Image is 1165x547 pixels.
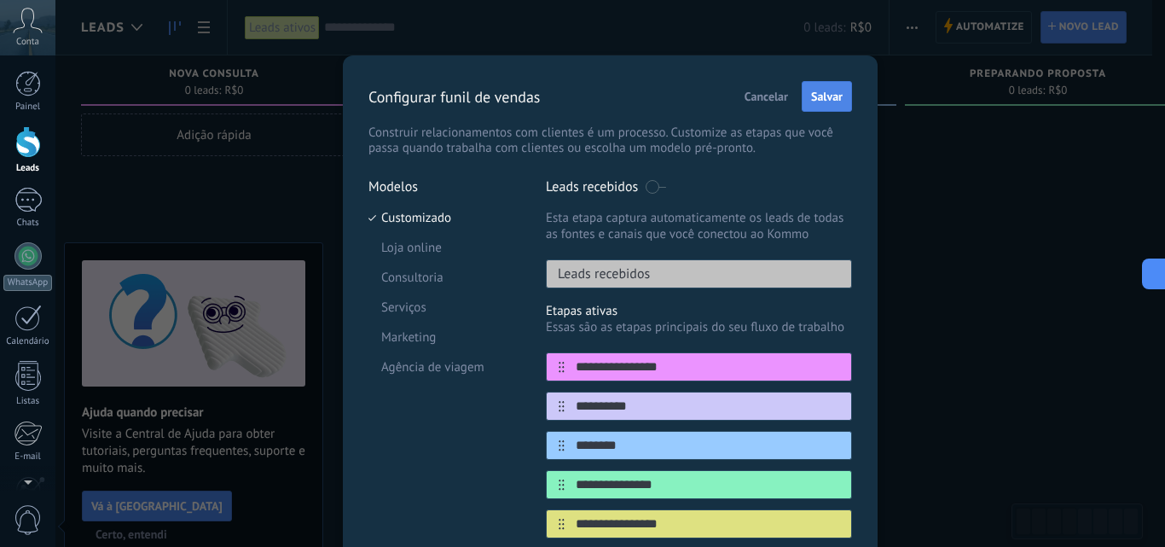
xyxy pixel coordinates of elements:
div: Chats [3,218,53,229]
div: WhatsApp [3,275,52,291]
p: Leads recebidos [547,265,650,282]
span: Cancelar [745,90,788,102]
p: Leads recebidos [546,178,638,195]
li: Customizado [368,203,520,233]
button: Cancelar [737,84,796,109]
span: Conta [16,37,39,48]
p: Construir relacionamentos com clientes é um processo. Customize as etapas que você passa quando t... [368,125,852,156]
div: Calendário [3,336,53,347]
li: Consultoria [368,263,520,293]
p: Essas são as etapas principais do seu fluxo de trabalho [546,319,852,335]
button: Salvar [802,81,852,112]
li: Agência de viagem [368,352,520,382]
div: Painel [3,102,53,113]
span: Salvar [811,90,843,102]
li: Serviços [368,293,520,323]
p: Configurar funil de vendas [368,87,540,107]
p: Esta etapa captura automaticamente os leads de todas as fontes e canais que você conectou ao Kommo [546,210,852,242]
div: Leads [3,163,53,174]
li: Marketing [368,323,520,352]
div: E-mail [3,451,53,463]
p: Etapas ativas [546,303,852,319]
p: Modelos [368,178,520,195]
li: Loja online [368,233,520,263]
div: Listas [3,396,53,407]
